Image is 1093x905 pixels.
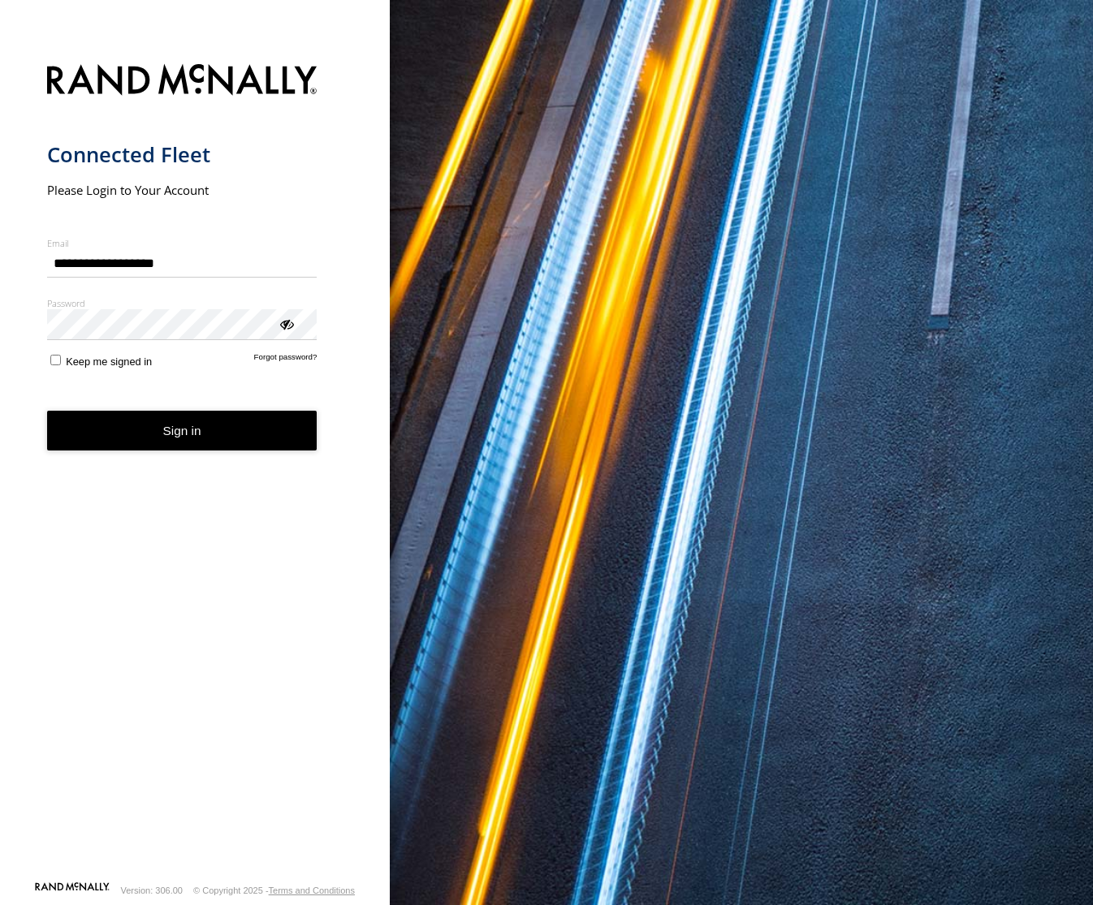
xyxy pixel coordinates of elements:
[47,54,343,881] form: main
[47,61,318,102] img: Rand McNally
[121,886,183,895] div: Version: 306.00
[47,141,318,168] h1: Connected Fleet
[35,882,110,899] a: Visit our Website
[47,411,318,450] button: Sign in
[66,356,152,368] span: Keep me signed in
[50,355,61,365] input: Keep me signed in
[193,886,355,895] div: © Copyright 2025 -
[47,237,318,249] label: Email
[47,182,318,198] h2: Please Login to Your Account
[269,886,355,895] a: Terms and Conditions
[47,297,318,309] label: Password
[254,352,318,368] a: Forgot password?
[278,315,294,331] div: ViewPassword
